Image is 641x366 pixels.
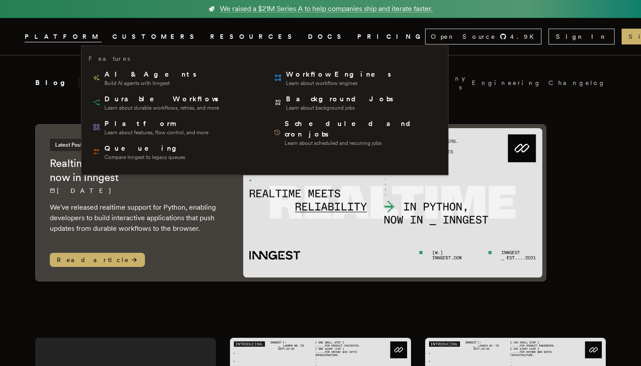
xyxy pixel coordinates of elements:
a: Durable WorkflowsLearn about durable workflows, retries, and more [89,90,259,115]
span: Latest Post [50,139,87,151]
span: We raised a $21M Series A to help companies ship and iterate faster. [220,4,433,14]
span: Open Source [431,32,496,41]
span: Compare Inngest to legacy queues [104,154,185,161]
span: 4.9 K [510,32,539,41]
span: Learn about workflow engines [286,80,393,87]
span: Background Jobs [286,94,395,104]
a: Sign In [548,29,615,44]
h3: Features [89,53,130,64]
span: Workflow Engines [286,69,393,80]
span: Build AI agents with Inngest [104,80,198,87]
a: PlatformLearn about features, flow control, and more [89,115,259,140]
span: Learn about features, flow control, and more [104,129,208,136]
span: Read article [50,253,145,267]
button: PLATFORM [25,31,102,42]
a: Workflow EnginesLearn about workflow engines [270,66,441,90]
a: CUSTOMERS [112,31,200,42]
p: We've released realtime support for Python, enabling developers to build interactive applications... [50,202,226,234]
span: Scheduled and cron jobs [285,118,437,140]
a: QueueingCompare Inngest to legacy queues [89,140,259,164]
span: Queueing [104,143,185,154]
h2: Realtime meets reliability in Python, now in Inngest [50,156,226,185]
p: [DATE] [50,186,226,195]
span: Learn about durable workflows, retries, and more [104,104,220,111]
a: Latest PostRealtime meets reliability in Python, now in Inngest[DATE] We've released realtime sup... [35,124,546,281]
span: Learn about background jobs [286,104,395,111]
a: Background JobsLearn about background jobs [270,90,441,115]
h2: Blog [35,78,79,88]
a: Engineering [472,78,541,87]
a: DOCS [308,31,347,42]
a: PRICING [357,31,425,42]
span: Platform [104,118,208,129]
a: AI & AgentsBuild AI agents with Inngest [89,66,259,90]
a: Scheduled and cron jobsLearn about scheduled and recurring jobs [270,115,441,150]
img: Featured image for Realtime meets reliability in Python, now in Inngest blog post [243,128,542,277]
a: Changelog [548,78,606,87]
span: Durable Workflows [104,94,220,104]
span: AI & Agents [104,69,198,80]
span: Learn about scheduled and recurring jobs [285,140,437,147]
button: RESOURCES [210,31,297,42]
